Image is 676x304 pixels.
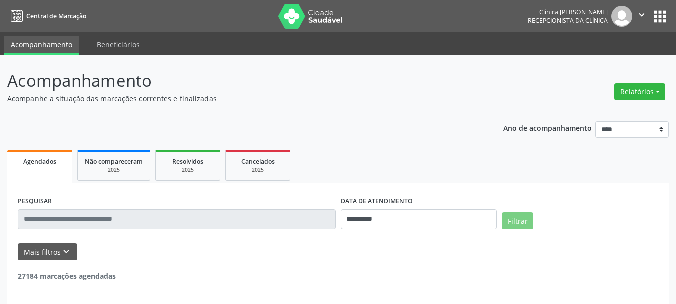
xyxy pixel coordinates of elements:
div: Clinica [PERSON_NAME] [528,8,608,16]
button: apps [651,8,669,25]
span: Agendados [23,157,56,166]
i: keyboard_arrow_down [61,246,72,257]
a: Beneficiários [90,36,147,53]
strong: 27184 marcações agendadas [18,271,116,281]
span: Cancelados [241,157,275,166]
span: Recepcionista da clínica [528,16,608,25]
span: Central de Marcação [26,12,86,20]
button: Relatórios [614,83,665,100]
div: 2025 [163,166,213,174]
a: Central de Marcação [7,8,86,24]
div: 2025 [233,166,283,174]
p: Ano de acompanhamento [503,121,592,134]
p: Acompanhamento [7,68,470,93]
span: Resolvidos [172,157,203,166]
label: DATA DE ATENDIMENTO [341,194,413,209]
button: Mais filtroskeyboard_arrow_down [18,243,77,261]
button:  [632,6,651,27]
img: img [611,6,632,27]
span: Não compareceram [85,157,143,166]
button: Filtrar [502,212,533,229]
div: 2025 [85,166,143,174]
a: Acompanhamento [4,36,79,55]
i:  [636,9,647,20]
p: Acompanhe a situação das marcações correntes e finalizadas [7,93,470,104]
label: PESQUISAR [18,194,52,209]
